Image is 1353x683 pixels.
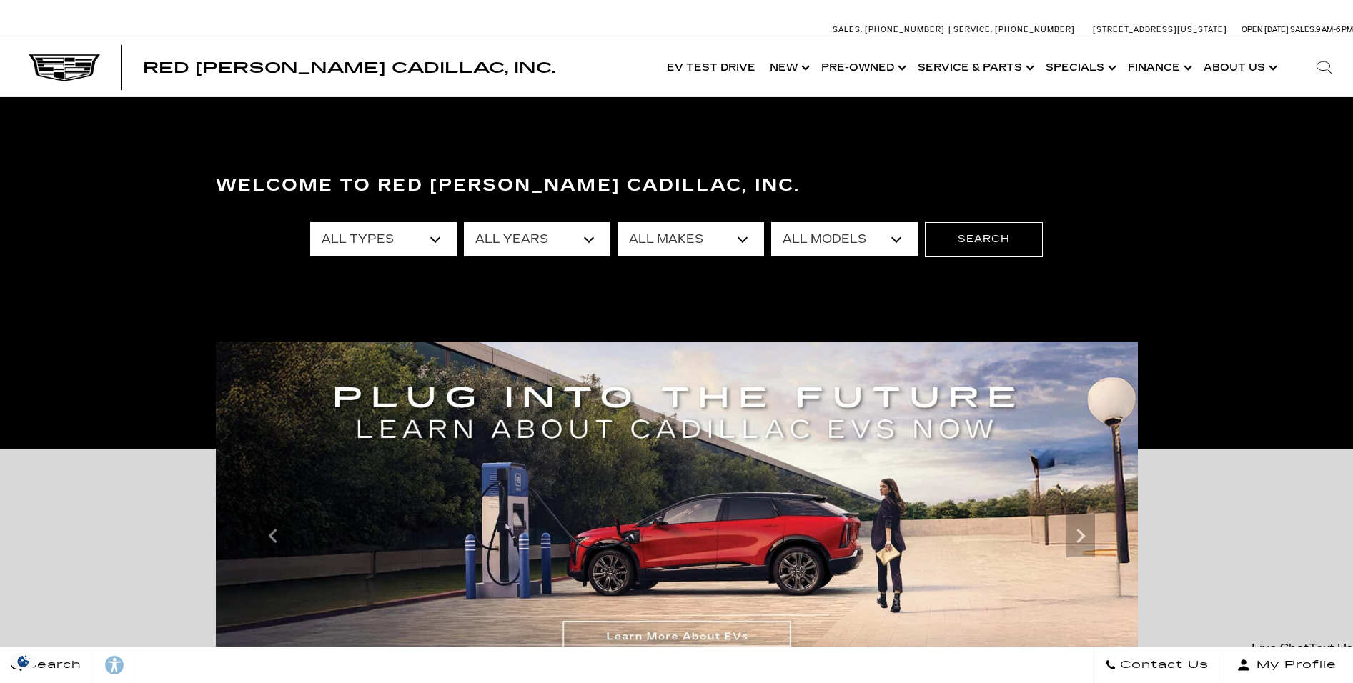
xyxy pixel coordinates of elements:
[771,222,918,256] select: Filter by model
[1196,39,1282,96] a: About Us
[948,26,1079,34] a: Service: [PHONE_NUMBER]
[1316,25,1353,34] span: 9 AM-6 PM
[1039,39,1121,96] a: Specials
[814,39,911,96] a: Pre-Owned
[29,54,100,81] img: Cadillac Dark Logo with Cadillac White Text
[925,222,1043,256] button: Search
[1116,655,1209,675] span: Contact Us
[1290,25,1316,34] span: Sales:
[22,655,81,675] span: Search
[1093,25,1227,34] a: [STREET_ADDRESS][US_STATE]
[660,39,763,96] a: EV Test Drive
[1242,25,1289,34] span: Open [DATE]
[464,222,610,256] select: Filter by year
[7,654,40,669] section: Click to Open Cookie Consent Modal
[911,39,1039,96] a: Service & Parts
[833,25,863,34] span: Sales:
[763,39,814,96] a: New
[1220,647,1353,683] button: Open user profile menu
[143,61,555,75] a: Red [PERSON_NAME] Cadillac, Inc.
[1251,655,1337,675] span: My Profile
[1094,647,1220,683] a: Contact Us
[259,514,287,557] div: Previous slide
[7,654,40,669] img: Opt-Out Icon
[833,26,948,34] a: Sales: [PHONE_NUMBER]
[1066,514,1095,557] div: Next slide
[953,25,993,34] span: Service:
[216,171,1138,200] h3: Welcome to Red [PERSON_NAME] Cadillac, Inc.
[143,59,555,76] span: Red [PERSON_NAME] Cadillac, Inc.
[618,222,764,256] select: Filter by make
[310,222,457,256] select: Filter by type
[1121,39,1196,96] a: Finance
[865,25,945,34] span: [PHONE_NUMBER]
[995,25,1075,34] span: [PHONE_NUMBER]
